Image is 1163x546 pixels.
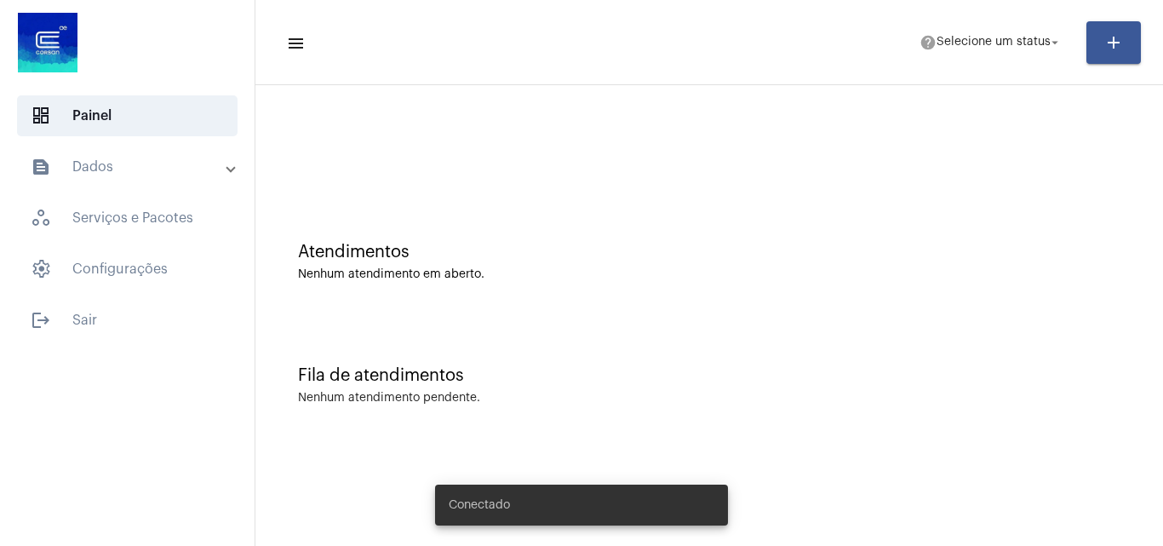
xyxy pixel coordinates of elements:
div: Fila de atendimentos [298,366,1120,385]
div: Nenhum atendimento pendente. [298,392,480,405]
span: sidenav icon [31,259,51,279]
div: Atendimentos [298,243,1120,262]
mat-icon: add [1103,32,1124,53]
mat-panel-title: Dados [31,157,227,177]
mat-icon: help [920,34,937,51]
span: Selecione um status [937,37,1051,49]
span: sidenav icon [31,106,51,126]
span: Painel [17,95,238,136]
span: Conectado [449,497,510,514]
mat-icon: sidenav icon [286,33,303,54]
mat-icon: arrow_drop_down [1047,35,1063,50]
mat-icon: sidenav icon [31,310,51,330]
span: Sair [17,300,238,341]
img: d4669ae0-8c07-2337-4f67-34b0df7f5ae4.jpeg [14,9,82,77]
mat-icon: sidenav icon [31,157,51,177]
span: Serviços e Pacotes [17,198,238,239]
mat-expansion-panel-header: sidenav iconDados [10,147,255,187]
span: sidenav icon [31,208,51,228]
span: Configurações [17,249,238,290]
div: Nenhum atendimento em aberto. [298,268,1120,281]
button: Selecione um status [909,26,1073,60]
